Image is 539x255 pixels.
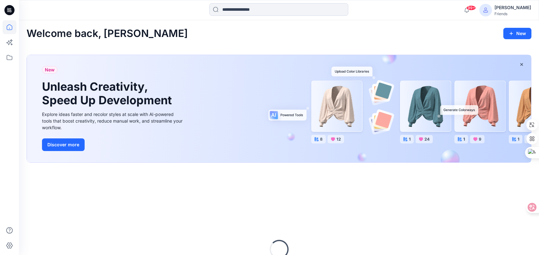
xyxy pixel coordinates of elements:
h2: Welcome back, [PERSON_NAME] [27,28,188,39]
div: Friends [494,11,531,16]
button: Discover more [42,138,85,151]
div: [PERSON_NAME] [494,4,531,11]
h1: Unleash Creativity, Speed Up Development [42,80,175,107]
div: Explore ideas faster and recolor styles at scale with AI-powered tools that boost creativity, red... [42,111,184,131]
span: 99+ [466,5,476,10]
svg: avatar [483,8,488,13]
span: New [45,66,55,74]
a: Discover more [42,138,184,151]
button: New [503,28,531,39]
